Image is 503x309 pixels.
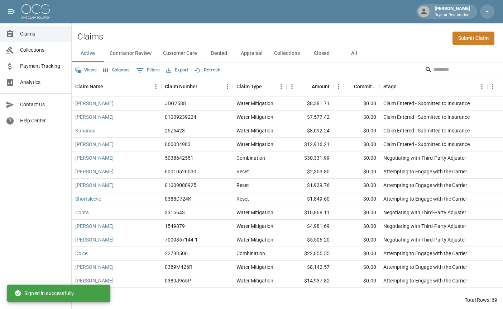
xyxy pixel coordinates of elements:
div: $0.00 [333,233,380,247]
span: Payment Tracking [20,62,66,70]
div: Reset [236,195,249,202]
a: [PERSON_NAME] [75,263,114,271]
div: Claim Entered - Submitted to Insurance [383,127,470,134]
a: Dolce [75,250,87,257]
div: 01009239224 [165,113,196,121]
div: Attempting to Engage with the Carrier [383,263,467,271]
button: Sort [103,81,113,92]
div: Attempting to Engage with the Carrier [383,277,467,284]
button: Menu [487,81,498,92]
div: Attempting to Engage with the Carrier [383,168,467,175]
div: Water Mitigation [236,277,273,284]
div: Attempting to Engage with the Carrier [383,250,467,257]
span: Collections [20,46,66,54]
div: Stage [380,76,487,97]
div: 3315643 [165,209,185,216]
div: Claim Number [161,76,233,97]
button: Sort [397,81,407,92]
div: 1549879 [165,223,185,230]
div: $30,331.99 [287,151,333,165]
div: 7009357144-1 [165,236,198,243]
a: [PERSON_NAME] [75,141,114,148]
a: Submit Claim [452,32,494,45]
div: Water Mitigation [236,100,273,107]
button: Appraisal [235,45,268,62]
a: [PERSON_NAME] [75,168,114,175]
div: Claim Type [236,76,262,97]
button: Menu [150,81,161,92]
p: Drystar Restoration [435,12,470,18]
div: $10,868.11 [287,206,333,220]
div: $12,916.21 [287,138,333,151]
div: $0.00 [333,261,380,274]
div: $1,849.60 [287,192,333,206]
div: 60010526530 [165,168,196,175]
div: Claim Entered - Submitted to Insurance [383,113,470,121]
button: Collections [268,45,306,62]
button: Show filters [134,65,162,76]
div: Combination [236,250,265,257]
button: Sort [197,81,207,92]
button: Menu [222,81,233,92]
button: Menu [276,81,287,92]
div: Claim Number [165,76,197,97]
div: Reset [236,182,249,189]
div: Committed Amount [333,76,380,97]
a: [PERSON_NAME] [75,223,114,230]
div: Water Mitigation [236,127,273,134]
img: ocs-logo-white-transparent.png [21,4,50,19]
div: $7,577.42 [287,111,333,124]
a: Shortsleeve [75,195,101,202]
button: Denied [203,45,235,62]
a: [PERSON_NAME] [75,277,114,284]
button: open drawer [4,4,19,19]
div: 5038642551 [165,154,193,161]
button: Sort [344,81,354,92]
div: $0.00 [333,274,380,288]
div: Negotiating with Third-Party Adjuster [383,223,466,230]
div: © 2025 One Claim Solution [6,296,65,303]
div: $0.00 [333,97,380,111]
button: Sort [302,81,312,92]
div: $0.00 [333,151,380,165]
a: [PERSON_NAME] [75,236,114,243]
button: Active [72,45,104,62]
div: 22793506 [165,250,188,257]
button: Select columns [101,65,131,76]
span: Analytics [20,79,66,86]
div: $0.00 [333,111,380,124]
div: 25Z5423 [165,127,185,134]
div: 0388D724K [165,195,191,202]
div: $8,381.71 [287,97,333,111]
button: All [338,45,370,62]
div: 0389M426R [165,263,192,271]
button: Menu [287,81,297,92]
div: $0.00 [333,247,380,261]
div: $14,937.82 [287,274,333,288]
div: JDG2588 [165,100,186,107]
div: $4,981.69 [287,220,333,233]
button: Customer Care [157,45,203,62]
a: [PERSON_NAME] [75,154,114,161]
div: $0.00 [333,192,380,206]
div: 060034983 [165,141,191,148]
div: Amount [287,76,333,97]
div: 01009088925 [165,182,196,189]
div: Negotiating with Third-Party Adjuster [383,209,466,216]
div: $1,939.76 [287,179,333,192]
span: Claims [20,30,66,38]
div: $0.00 [333,138,380,151]
div: Total Rows: 69 [465,296,497,304]
div: Signed in successfully. [14,287,75,300]
div: [PERSON_NAME] [432,5,473,18]
div: Water Mitigation [236,263,273,271]
div: $5,506.20 [287,233,333,247]
div: Stage [383,76,397,97]
button: Menu [476,81,487,92]
div: Water Mitigation [236,141,273,148]
div: 0389J965P [165,277,191,284]
div: Claim Type [233,76,287,97]
div: Water Mitigation [236,209,273,216]
div: $2,353.80 [287,165,333,179]
div: $0.00 [333,220,380,233]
